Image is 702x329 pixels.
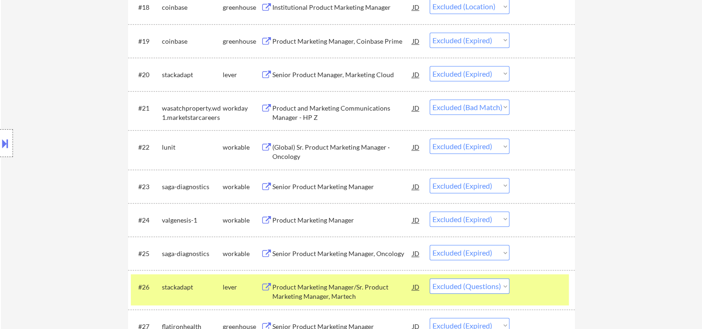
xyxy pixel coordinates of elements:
[412,99,421,116] div: JD
[272,143,412,161] div: (Global) Sr. Product Marketing Manager · Oncology
[162,143,223,152] div: lunit
[223,143,261,152] div: workable
[272,283,412,301] div: Product Marketing Manager/Sr. Product Marketing Manager, Martech
[223,37,261,46] div: greenhouse
[223,216,261,225] div: workable
[162,70,223,79] div: stackadapt
[162,249,223,258] div: saga-diagnostics
[162,216,223,225] div: valgenesis-1
[412,278,421,295] div: JD
[223,104,261,113] div: workday
[412,245,421,262] div: JD
[272,3,412,12] div: Institutional Product Marketing Manager
[138,37,155,46] div: #19
[138,3,155,12] div: #18
[272,216,412,225] div: Product Marketing Manager
[272,249,412,258] div: Senior Product Marketing Manager, Oncology
[412,66,421,83] div: JD
[138,249,155,258] div: #25
[412,211,421,228] div: JD
[272,70,412,79] div: Senior Product Manager, Marketing Cloud
[223,283,261,292] div: lever
[223,249,261,258] div: workable
[223,3,261,12] div: greenhouse
[272,182,412,191] div: Senior Product Marketing Manager
[223,182,261,191] div: workable
[272,104,412,122] div: Product and Marketing Communications Manager - HP Z
[162,37,223,46] div: coinbase
[162,283,223,292] div: stackadapt
[162,104,223,122] div: wasatchproperty.wd1.marketstarcareers
[138,283,155,292] div: #26
[412,33,421,49] div: JD
[162,182,223,191] div: saga-diagnostics
[412,138,421,155] div: JD
[223,70,261,79] div: lever
[272,37,412,46] div: Product Marketing Manager, Coinbase Prime
[162,3,223,12] div: coinbase
[412,178,421,195] div: JD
